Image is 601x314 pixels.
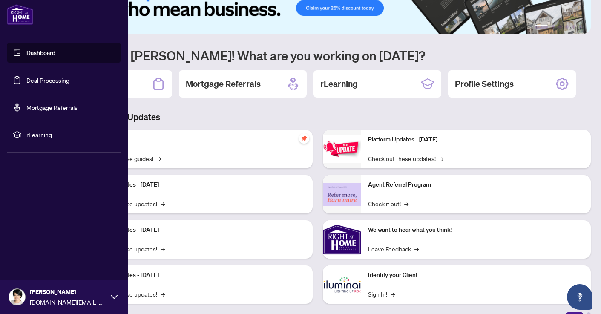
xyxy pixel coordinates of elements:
[579,25,582,29] button: 6
[89,135,306,144] p: Self-Help
[323,183,361,206] img: Agent Referral Program
[26,130,115,139] span: rLearning
[161,199,165,208] span: →
[299,133,309,144] span: pushpin
[157,154,161,163] span: →
[7,4,33,25] img: logo
[368,289,395,299] a: Sign In!→
[26,76,69,84] a: Deal Processing
[323,220,361,259] img: We want to hear what you think!
[26,49,55,57] a: Dashboard
[161,244,165,254] span: →
[414,244,419,254] span: →
[535,25,548,29] button: 1
[89,271,306,280] p: Platform Updates - [DATE]
[368,244,419,254] a: Leave Feedback→
[44,111,591,123] h3: Brokerage & Industry Updates
[455,78,514,90] h2: Profile Settings
[572,25,575,29] button: 5
[9,289,25,305] img: Profile Icon
[567,284,592,310] button: Open asap
[552,25,555,29] button: 2
[565,25,569,29] button: 4
[391,289,395,299] span: →
[320,78,358,90] h2: rLearning
[368,225,584,235] p: We want to hear what you think!
[404,199,408,208] span: →
[323,265,361,304] img: Identify your Client
[439,154,443,163] span: →
[161,289,165,299] span: →
[323,135,361,162] img: Platform Updates - June 23, 2025
[186,78,261,90] h2: Mortgage Referrals
[30,287,106,297] span: [PERSON_NAME]
[368,154,443,163] a: Check out these updates!→
[368,180,584,190] p: Agent Referral Program
[558,25,562,29] button: 3
[368,271,584,280] p: Identify your Client
[44,47,591,63] h1: Welcome back [PERSON_NAME]! What are you working on [DATE]?
[89,225,306,235] p: Platform Updates - [DATE]
[368,135,584,144] p: Platform Updates - [DATE]
[30,297,106,307] span: [DOMAIN_NAME][EMAIL_ADDRESS][DOMAIN_NAME]
[368,199,408,208] a: Check it out!→
[26,104,78,111] a: Mortgage Referrals
[89,180,306,190] p: Platform Updates - [DATE]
